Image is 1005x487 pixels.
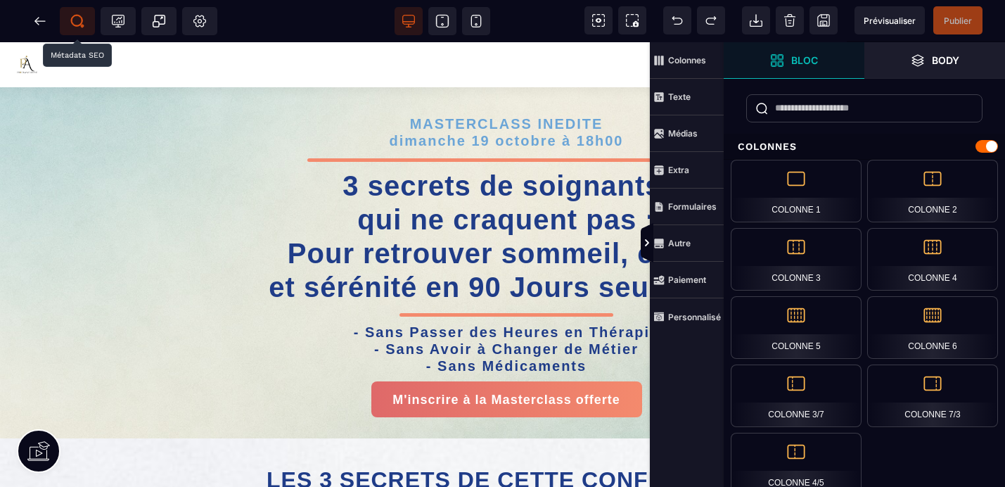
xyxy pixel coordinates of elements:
[193,14,207,28] span: Réglages Body
[867,228,998,291] div: Colonne 4
[663,6,691,34] span: Défaire
[152,14,166,28] span: Popup
[650,298,724,335] span: Personnalisé
[731,228,862,291] div: Colonne 3
[650,79,724,115] span: Texte
[21,66,992,114] h2: MASTERCLASS INEDITE dimanche 19 octobre à 18h00
[697,6,725,34] span: Rétablir
[428,7,456,35] span: Voir tablette
[668,274,706,285] strong: Paiement
[724,134,1005,160] div: Colonnes
[650,115,724,152] span: Médias
[650,189,724,225] span: Formulaires
[21,120,992,269] h1: 3 secrets de soignants qui ne craquent pas : Pour retrouver sommeil, clarté et sérénité en 90 Jou...
[933,6,982,34] span: Enregistrer le contenu
[70,14,84,28] span: SEO
[932,55,959,65] strong: Body
[668,55,706,65] strong: Colonnes
[60,7,95,35] span: Métadata SEO
[867,365,998,427] div: Colonne 7/3
[650,225,724,262] span: Autre
[182,7,217,35] span: Favicon
[668,165,689,175] strong: Extra
[822,7,997,38] button: M'inscrire à la Masterclass
[141,7,177,35] span: Créer une alerte modale
[854,6,925,34] span: Aperçu
[731,296,862,359] div: Colonne 5
[791,55,818,65] strong: Bloc
[395,7,423,35] span: Voir bureau
[809,6,838,34] span: Enregistrer
[21,417,992,458] h1: LES 3 SECRETS DE CETTE CONFERENCE
[668,238,691,248] strong: Autre
[867,296,998,359] div: Colonne 6
[462,7,490,35] span: Voir mobile
[371,339,642,375] button: M'inscrire à la Masterclass offerte
[650,152,724,189] span: Extra
[12,8,41,37] img: 86e1ef72b690ae2b79141b6fe276df02.png
[668,91,691,102] strong: Texte
[731,160,862,222] div: Colonne 1
[650,42,724,79] span: Colonnes
[742,6,770,34] span: Importer
[776,6,804,34] span: Nettoyage
[731,365,862,427] div: Colonne 3/7
[864,42,1005,79] span: Ouvrir les calques
[724,42,864,79] span: Ouvrir les blocs
[650,262,724,298] span: Paiement
[668,201,717,212] strong: Formulaires
[668,128,698,139] strong: Médias
[724,222,738,265] span: Afficher les vues
[21,274,992,339] h2: - Sans Passer des Heures en Thérapie - Sans Avoir à Changer de Métier - Sans Médicaments
[867,160,998,222] div: Colonne 2
[26,7,54,35] span: Retour
[864,15,916,26] span: Prévisualiser
[101,7,136,35] span: Code de suivi
[111,14,125,28] span: Tracking
[668,312,721,322] strong: Personnalisé
[618,6,646,34] span: Capture d'écran
[944,15,972,26] span: Publier
[584,6,613,34] span: Voir les composants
